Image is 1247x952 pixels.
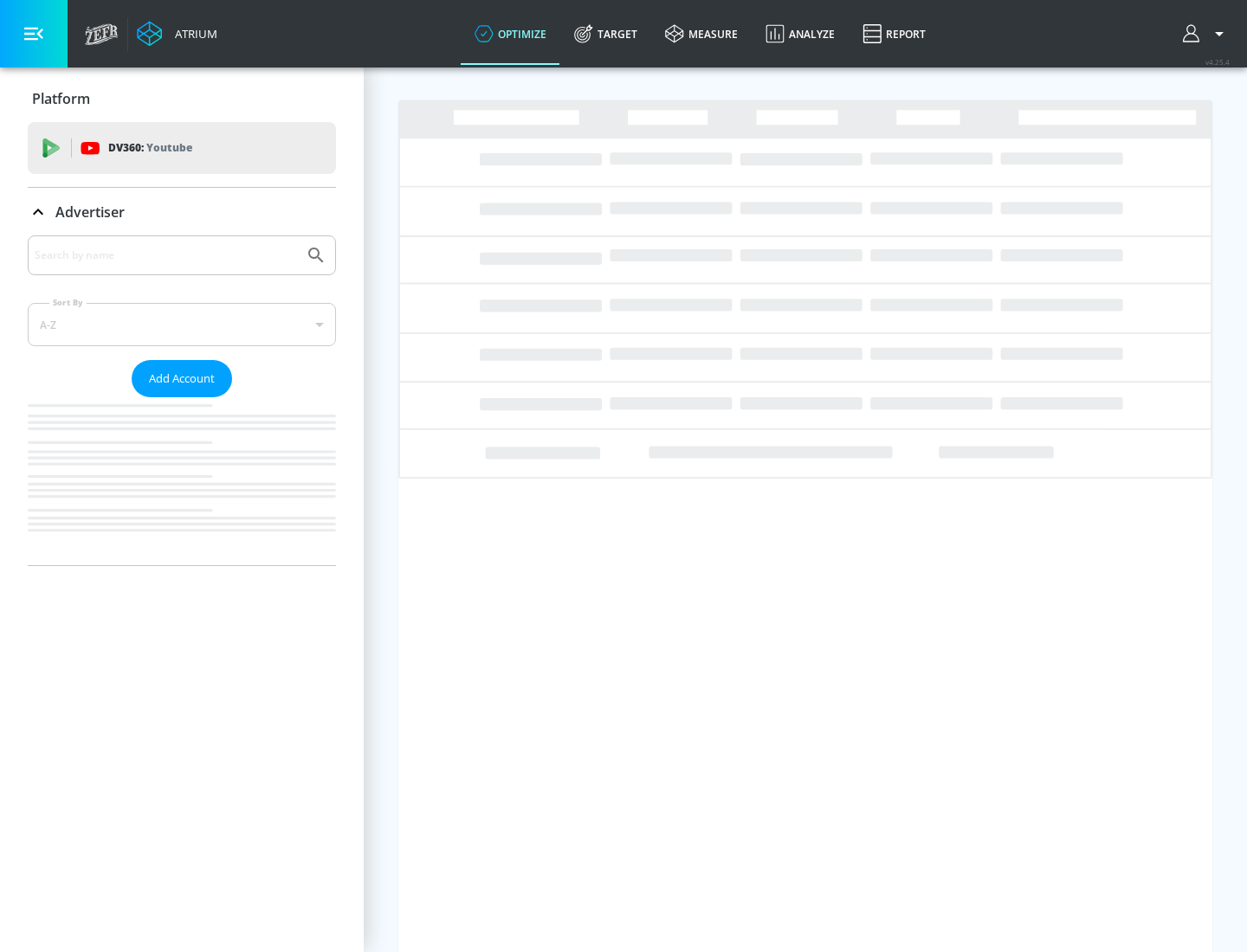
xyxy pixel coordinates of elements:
button: Add Account [132,360,232,397]
a: Report [849,3,940,65]
div: Platform [28,74,336,123]
a: measure [651,3,752,65]
a: optimize [461,3,560,65]
div: Advertiser [28,235,336,565]
a: Target [560,3,651,65]
a: Analyze [752,3,849,65]
p: DV360: [108,138,192,158]
div: Advertiser [28,188,336,236]
div: A-Z [28,303,336,346]
p: Advertiser [55,203,125,222]
span: Add Account [149,369,215,389]
a: Atrium [137,21,217,47]
p: Youtube [146,138,192,157]
label: Sort By [49,297,87,308]
span: v 4.25.4 [1205,57,1230,67]
input: Search by name [35,244,297,267]
p: Platform [32,89,90,108]
div: DV360: Youtube [28,122,336,174]
div: Atrium [168,26,217,42]
nav: list of Advertiser [28,397,336,565]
